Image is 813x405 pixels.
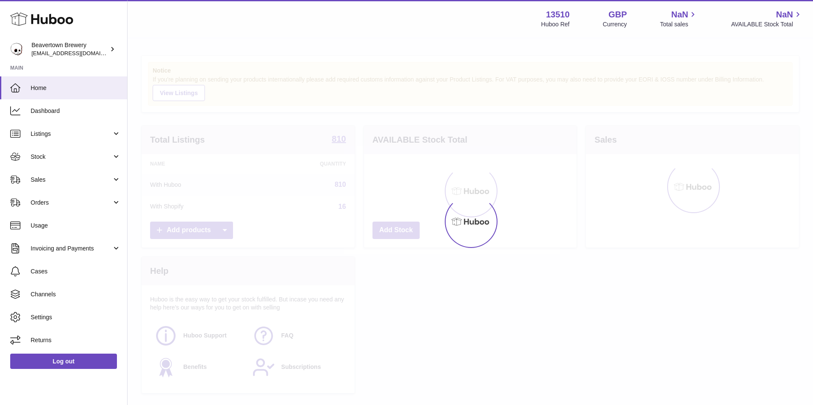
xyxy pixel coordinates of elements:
[660,20,698,28] span: Total sales
[10,354,117,369] a: Log out
[731,20,803,28] span: AVAILABLE Stock Total
[31,245,112,253] span: Invoicing and Payments
[31,50,125,56] span: [EMAIL_ADDRESS][DOMAIN_NAME]
[31,41,108,57] div: Beavertown Brewery
[541,20,570,28] div: Huboo Ref
[31,107,121,115] span: Dashboard
[731,9,803,28] a: NaN AVAILABLE Stock Total
[31,336,121,344] span: Returns
[671,9,688,20] span: NaN
[31,176,112,184] span: Sales
[603,20,627,28] div: Currency
[31,130,112,138] span: Listings
[608,9,627,20] strong: GBP
[546,9,570,20] strong: 13510
[31,267,121,276] span: Cases
[776,9,793,20] span: NaN
[31,84,121,92] span: Home
[660,9,698,28] a: NaN Total sales
[31,199,112,207] span: Orders
[10,43,23,56] img: internalAdmin-13510@internal.huboo.com
[31,222,121,230] span: Usage
[31,313,121,321] span: Settings
[31,290,121,298] span: Channels
[31,153,112,161] span: Stock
